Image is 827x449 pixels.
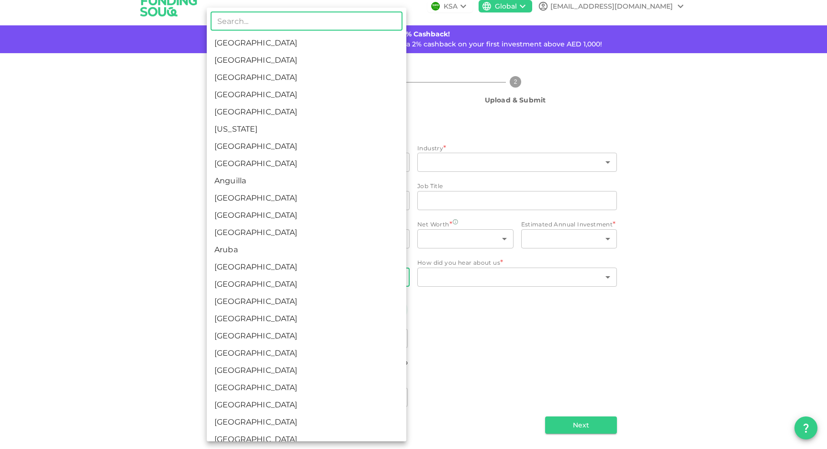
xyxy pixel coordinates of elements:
li: [GEOGRAPHIC_DATA] [207,155,406,172]
li: [GEOGRAPHIC_DATA] [207,224,406,241]
li: [GEOGRAPHIC_DATA] [207,345,406,362]
li: [GEOGRAPHIC_DATA] [207,207,406,224]
li: [GEOGRAPHIC_DATA] [207,52,406,69]
li: [GEOGRAPHIC_DATA] [207,276,406,293]
li: [GEOGRAPHIC_DATA] [207,310,406,327]
input: Search... [211,11,402,31]
li: [GEOGRAPHIC_DATA] [207,69,406,86]
li: [GEOGRAPHIC_DATA] [207,86,406,103]
li: [GEOGRAPHIC_DATA] [207,258,406,276]
li: [US_STATE] [207,121,406,138]
li: [GEOGRAPHIC_DATA] [207,431,406,448]
li: [GEOGRAPHIC_DATA] [207,327,406,345]
li: Anguilla [207,172,406,190]
li: [GEOGRAPHIC_DATA] [207,396,406,414]
li: [GEOGRAPHIC_DATA] [207,414,406,431]
li: [GEOGRAPHIC_DATA] [207,379,406,396]
li: [GEOGRAPHIC_DATA] [207,138,406,155]
li: [GEOGRAPHIC_DATA] [207,362,406,379]
li: Aruba [207,241,406,258]
li: [GEOGRAPHIC_DATA] [207,103,406,121]
li: [GEOGRAPHIC_DATA] [207,190,406,207]
li: [GEOGRAPHIC_DATA] [207,34,406,52]
li: [GEOGRAPHIC_DATA] [207,293,406,310]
